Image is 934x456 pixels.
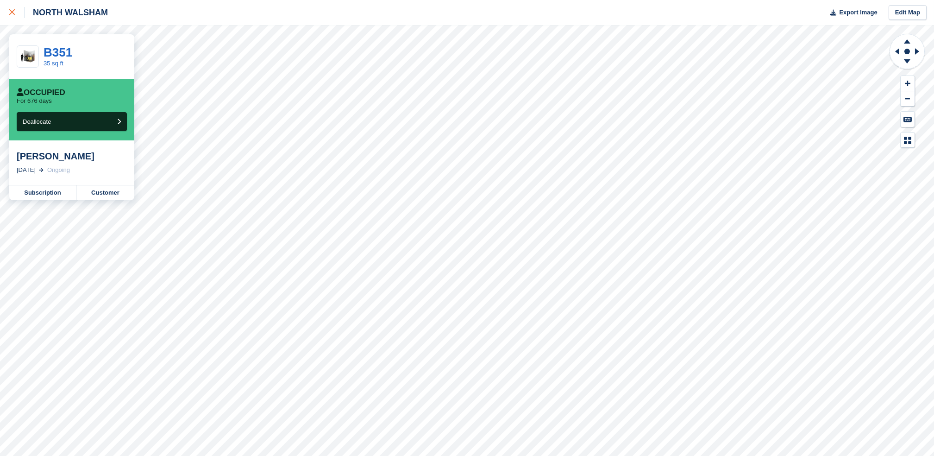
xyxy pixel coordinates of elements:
[901,133,915,148] button: Map Legend
[901,76,915,91] button: Zoom In
[17,88,65,97] div: Occupied
[76,185,134,200] a: Customer
[839,8,877,17] span: Export Image
[17,112,127,131] button: Deallocate
[23,118,51,125] span: Deallocate
[901,91,915,107] button: Zoom Out
[47,165,70,175] div: Ongoing
[9,185,76,200] a: Subscription
[901,112,915,127] button: Keyboard Shortcuts
[17,97,52,105] p: For 676 days
[17,165,36,175] div: [DATE]
[44,60,63,67] a: 35 sq ft
[17,151,127,162] div: [PERSON_NAME]
[44,45,72,59] a: B351
[889,5,927,20] a: Edit Map
[17,49,38,65] img: 35-sqft-unit.jpg
[25,7,108,18] div: NORTH WALSHAM
[825,5,878,20] button: Export Image
[39,168,44,172] img: arrow-right-light-icn-cde0832a797a2874e46488d9cf13f60e5c3a73dbe684e267c42b8395dfbc2abf.svg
